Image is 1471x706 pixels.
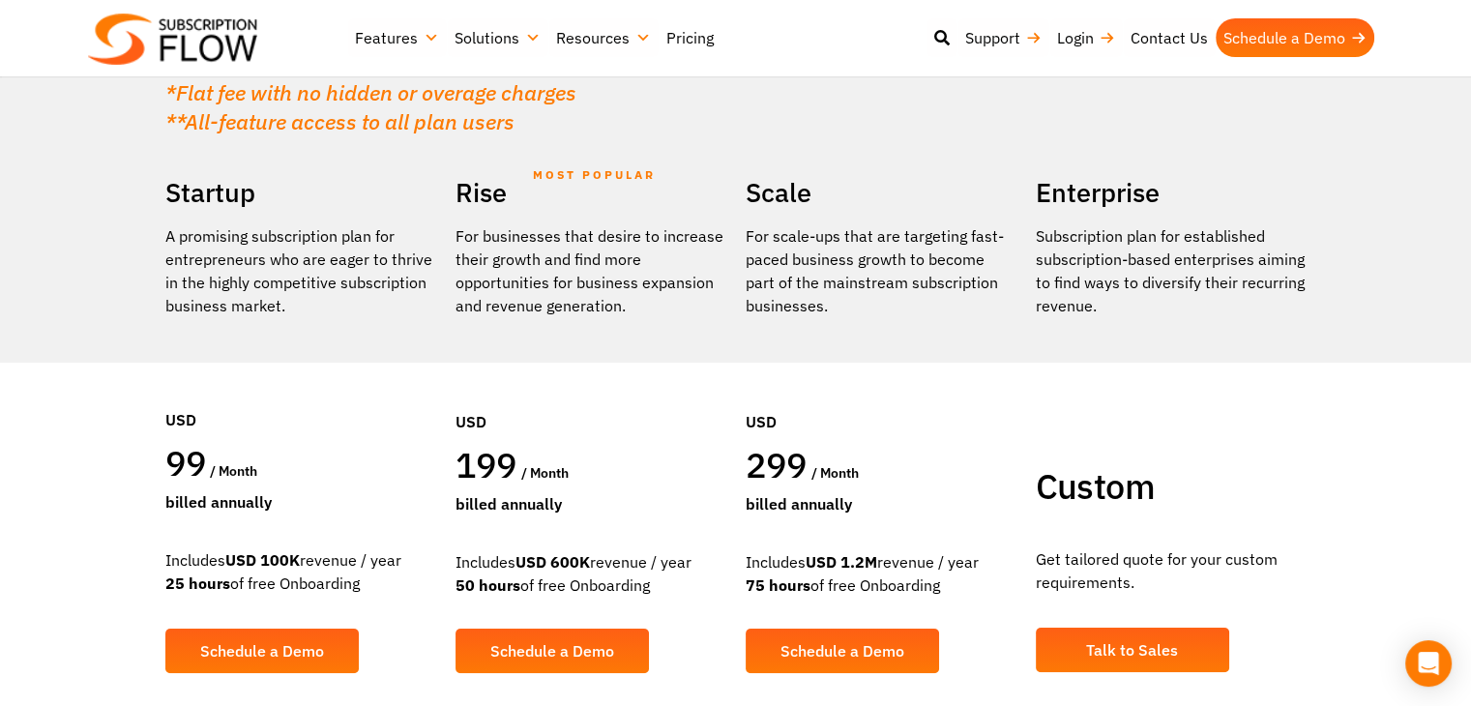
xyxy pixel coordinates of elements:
div: Open Intercom Messenger [1405,640,1452,687]
p: Subscription plan for established subscription-based enterprises aiming to find ways to diversify... [1036,224,1307,317]
span: / month [811,464,859,482]
a: Schedule a Demo [746,629,939,673]
img: Subscriptionflow [88,14,257,65]
strong: 25 hours [165,574,230,593]
div: For scale-ups that are targeting fast-paced business growth to become part of the mainstream subs... [746,224,1016,317]
a: Resources [548,18,659,57]
h2: Rise [456,170,726,215]
strong: USD 600K [515,552,590,572]
div: For businesses that desire to increase their growth and find more opportunities for business expa... [456,224,726,317]
a: Schedule a Demo [1216,18,1374,57]
span: 199 [456,442,517,487]
a: Schedule a Demo [165,629,359,673]
div: Includes revenue / year of free Onboarding [165,548,436,595]
div: USD [165,350,436,441]
a: Solutions [447,18,548,57]
span: 99 [165,440,207,485]
strong: 75 hours [746,575,810,595]
div: USD [456,352,726,443]
a: Features [347,18,447,57]
a: Contact Us [1123,18,1216,57]
div: Includes revenue / year of free Onboarding [746,550,1016,597]
div: Billed Annually [746,492,1016,515]
span: / month [521,464,569,482]
span: Talk to Sales [1086,642,1178,658]
span: Schedule a Demo [200,643,324,659]
a: Schedule a Demo [456,629,649,673]
strong: 50 hours [456,575,520,595]
div: Includes revenue / year of free Onboarding [456,550,726,597]
span: Schedule a Demo [780,643,904,659]
div: Billed Annually [165,490,436,514]
a: Support [957,18,1049,57]
a: Talk to Sales [1036,628,1229,672]
em: **All-feature access to all plan users [165,107,515,135]
span: 299 [746,442,808,487]
span: Custom [1036,463,1155,509]
strong: USD 100K [225,550,300,570]
a: Login [1049,18,1123,57]
div: USD [746,352,1016,443]
strong: USD 1.2M [806,552,877,572]
em: *Flat fee with no hidden or overage charges [165,78,576,106]
h2: Scale [746,170,1016,215]
span: MOST POPULAR [533,153,656,197]
p: A promising subscription plan for entrepreneurs who are eager to thrive in the highly competitive... [165,224,436,317]
span: Schedule a Demo [490,643,614,659]
span: / month [210,462,257,480]
h2: Startup [165,170,436,215]
div: Billed Annually [456,492,726,515]
p: Get tailored quote for your custom requirements. [1036,547,1307,594]
h2: Enterprise [1036,170,1307,215]
a: Pricing [659,18,721,57]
